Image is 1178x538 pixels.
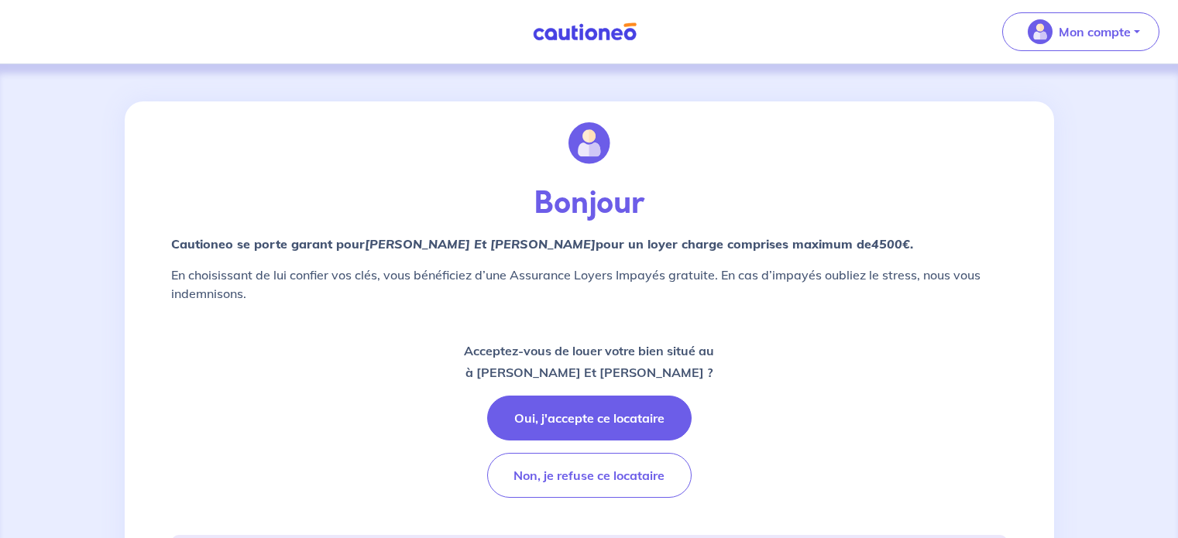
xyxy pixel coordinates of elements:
p: Bonjour [171,185,1008,222]
p: Acceptez-vous de louer votre bien situé au à [PERSON_NAME] Et [PERSON_NAME] ? [464,340,714,383]
em: 4500€ [871,236,910,252]
em: [PERSON_NAME] Et [PERSON_NAME] [365,236,596,252]
button: illu_account_valid_menu.svgMon compte [1002,12,1159,51]
p: En choisissant de lui confier vos clés, vous bénéficiez d’une Assurance Loyers Impayés gratuite. ... [171,266,1008,303]
strong: Cautioneo se porte garant pour pour un loyer charge comprises maximum de . [171,236,913,252]
img: Cautioneo [527,22,643,42]
button: Non, je refuse ce locataire [487,453,692,498]
img: illu_account.svg [568,122,610,164]
button: Oui, j'accepte ce locataire [487,396,692,440]
img: illu_account_valid_menu.svg [1028,19,1053,44]
p: Mon compte [1059,22,1131,41]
